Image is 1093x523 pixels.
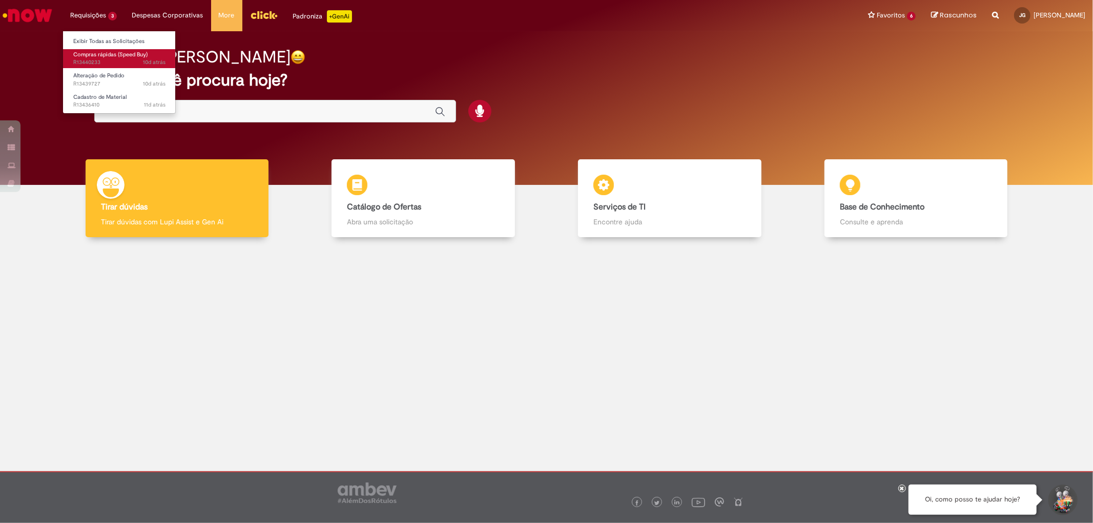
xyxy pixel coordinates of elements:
a: Aberto R13436410 : Cadastro de Material [63,92,176,111]
a: Catálogo de Ofertas Abra uma solicitação [300,159,547,238]
span: R13440233 [73,58,166,67]
span: 11d atrás [144,101,166,109]
span: 6 [907,12,916,20]
span: Cadastro de Material [73,93,127,101]
span: Favoritos [877,10,905,20]
div: Oi, como posso te ajudar hoje? [909,485,1037,515]
a: Aberto R13439727 : Alteração de Pedido [63,70,176,89]
p: Encontre ajuda [593,217,746,227]
a: Serviços de TI Encontre ajuda [547,159,793,238]
span: Requisições [70,10,106,20]
a: Rascunhos [931,11,977,20]
time: 21/08/2025 13:56:58 [144,101,166,109]
h2: Bom dia, [PERSON_NAME] [94,48,291,66]
h2: O que você procura hoje? [94,71,998,89]
span: Alteração de Pedido [73,72,125,79]
span: Despesas Corporativas [132,10,203,20]
p: Consulte e aprenda [840,217,992,227]
time: 22/08/2025 12:27:11 [143,80,166,88]
button: Iniciar Conversa de Suporte [1047,485,1078,515]
span: JG [1019,12,1025,18]
img: logo_footer_youtube.png [692,495,705,509]
b: Tirar dúvidas [101,202,148,212]
img: ServiceNow [1,5,54,26]
a: Exibir Todas as Solicitações [63,36,176,47]
b: Serviços de TI [593,202,646,212]
span: 10d atrás [143,58,166,66]
time: 22/08/2025 14:45:26 [143,58,166,66]
p: Tirar dúvidas com Lupi Assist e Gen Ai [101,217,253,227]
img: logo_footer_naosei.png [734,497,743,507]
img: logo_footer_facebook.png [634,500,640,506]
ul: Requisições [63,31,176,114]
img: logo_footer_ambev_rotulo_gray.png [338,483,397,503]
span: 10d atrás [143,80,166,88]
b: Catálogo de Ofertas [347,202,421,212]
span: Rascunhos [940,10,977,20]
div: Padroniza [293,10,352,23]
span: R13439727 [73,80,166,88]
img: logo_footer_twitter.png [654,500,659,506]
img: logo_footer_workplace.png [715,497,724,507]
a: Tirar dúvidas Tirar dúvidas com Lupi Assist e Gen Ai [54,159,300,238]
p: Abra uma solicitação [347,217,499,227]
a: Base de Conhecimento Consulte e aprenda [793,159,1039,238]
span: R13436410 [73,101,166,109]
img: click_logo_yellow_360x200.png [250,7,278,23]
b: Base de Conhecimento [840,202,924,212]
span: 3 [108,12,117,20]
span: Compras rápidas (Speed Buy) [73,51,148,58]
img: logo_footer_linkedin.png [674,500,679,506]
a: Aberto R13440233 : Compras rápidas (Speed Buy) [63,49,176,68]
img: happy-face.png [291,50,305,65]
span: [PERSON_NAME] [1034,11,1085,19]
span: More [219,10,235,20]
p: +GenAi [327,10,352,23]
